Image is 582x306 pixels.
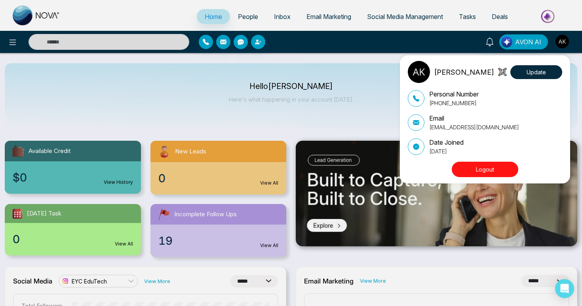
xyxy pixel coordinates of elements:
p: Email [429,113,519,123]
p: [EMAIL_ADDRESS][DOMAIN_NAME] [429,123,519,131]
p: [DATE] [429,147,464,155]
div: Open Intercom Messenger [555,279,574,298]
p: Date Joined [429,138,464,147]
button: Logout [452,162,518,177]
button: Update [510,65,562,79]
p: [PHONE_NUMBER] [429,99,479,107]
p: [PERSON_NAME] [434,67,494,77]
p: Personal Number [429,89,479,99]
